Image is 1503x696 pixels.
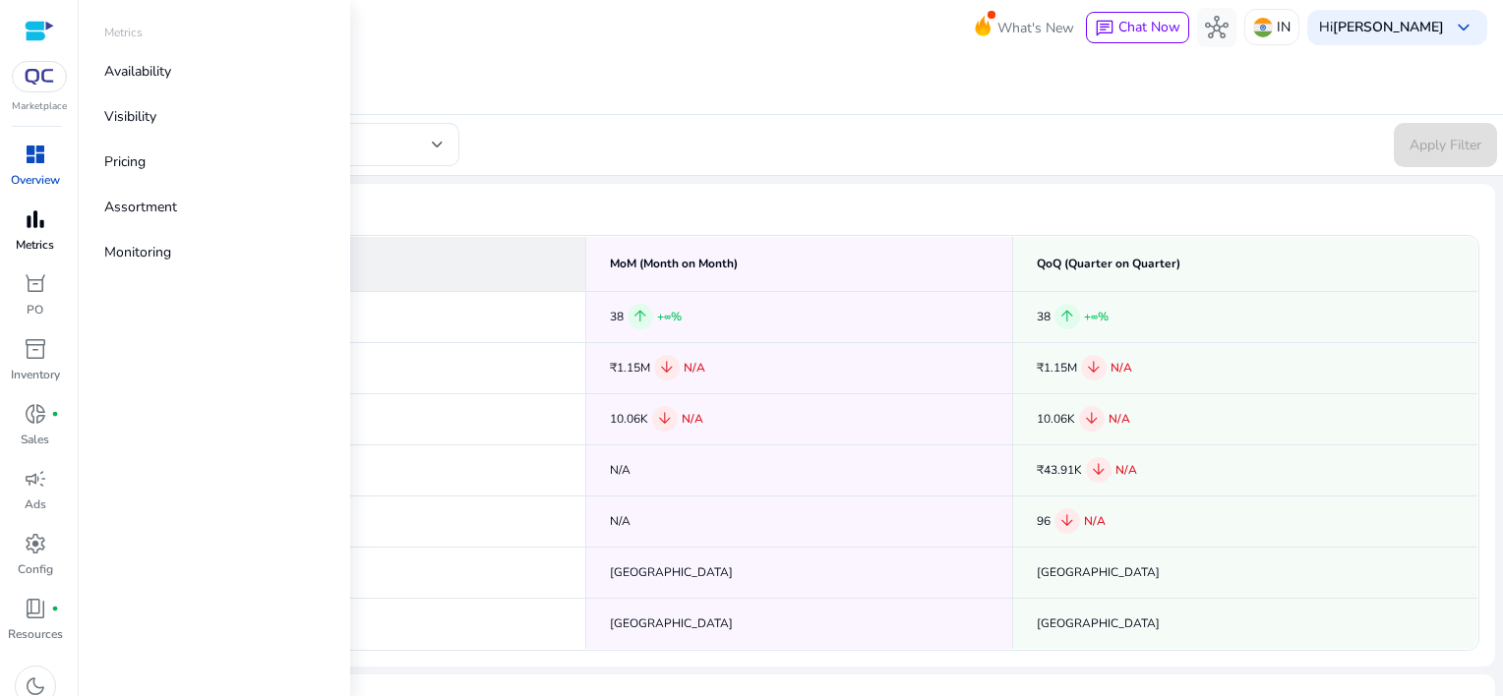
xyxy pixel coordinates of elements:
[24,272,47,296] span: orders
[1086,12,1189,43] button: chatChat Now
[1085,359,1103,377] span: arrow_downward
[18,560,53,578] p: Config
[1118,18,1180,36] span: Chat Now
[24,337,47,361] span: inventory_2
[21,431,49,448] p: Sales
[610,562,989,583] div: [GEOGRAPHIC_DATA]
[1037,355,1454,380] div: ₹1.15M
[610,406,989,432] div: 10.06K
[104,106,156,127] p: Visibility
[8,625,63,643] p: Resources
[1084,513,1106,529] span: N/A
[1058,308,1076,325] span: arrow_upward
[24,143,47,166] span: dashboard
[11,366,60,383] p: Inventory
[684,360,705,376] span: N/A
[610,460,989,481] div: N/A
[1037,562,1454,583] div: [GEOGRAPHIC_DATA]
[24,467,47,491] span: campaign
[104,24,143,41] p: Metrics
[1253,18,1273,37] img: in.svg
[104,61,171,82] p: Availability
[658,359,676,377] span: arrow_downward
[997,11,1074,45] span: What's New
[1452,16,1475,39] span: keyboard_arrow_down
[1197,8,1236,47] button: hub
[24,532,47,555] span: settings
[1095,19,1114,38] span: chat
[1083,410,1101,428] span: arrow_downward
[25,495,46,513] p: Ads
[585,236,1012,291] th: MoM (Month on Month)
[102,200,1479,219] span: Performance Summary
[104,197,177,217] p: Assortment
[24,597,47,620] span: book_4
[24,402,47,426] span: donut_small
[11,171,60,189] p: Overview
[610,613,989,634] div: [GEOGRAPHIC_DATA]
[51,605,59,612] span: fiber_manual_record
[104,151,146,172] p: Pricing
[16,236,54,254] p: Metrics
[1084,309,1109,324] span: +∞%
[1111,360,1132,376] span: N/A
[22,69,57,85] img: QC-logo.svg
[1205,16,1229,39] span: hub
[682,411,703,427] span: N/A
[1109,411,1130,427] span: N/A
[656,410,674,428] span: arrow_downward
[24,207,47,231] span: bar_chart
[12,99,67,114] p: Marketplace
[1090,461,1108,479] span: arrow_downward
[1013,236,1478,291] th: QoQ (Quarter on Quarter)
[104,242,171,262] p: Monitoring
[631,308,649,325] span: arrow_upward
[27,301,43,319] p: PO
[1277,10,1291,44] p: IN
[1115,462,1137,478] span: N/A
[610,355,989,380] div: ₹1.15M
[1037,457,1454,483] div: ₹43.91K
[1037,508,1454,534] div: 96
[1037,304,1454,329] div: 38
[1319,21,1444,34] p: Hi
[1058,512,1076,530] span: arrow_downward
[1333,18,1444,36] b: [PERSON_NAME]
[610,511,989,532] div: N/A
[51,410,59,418] span: fiber_manual_record
[1037,406,1454,432] div: 10.06K
[1037,613,1454,634] div: [GEOGRAPHIC_DATA]
[657,309,682,324] span: +∞%
[610,304,989,329] div: 38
